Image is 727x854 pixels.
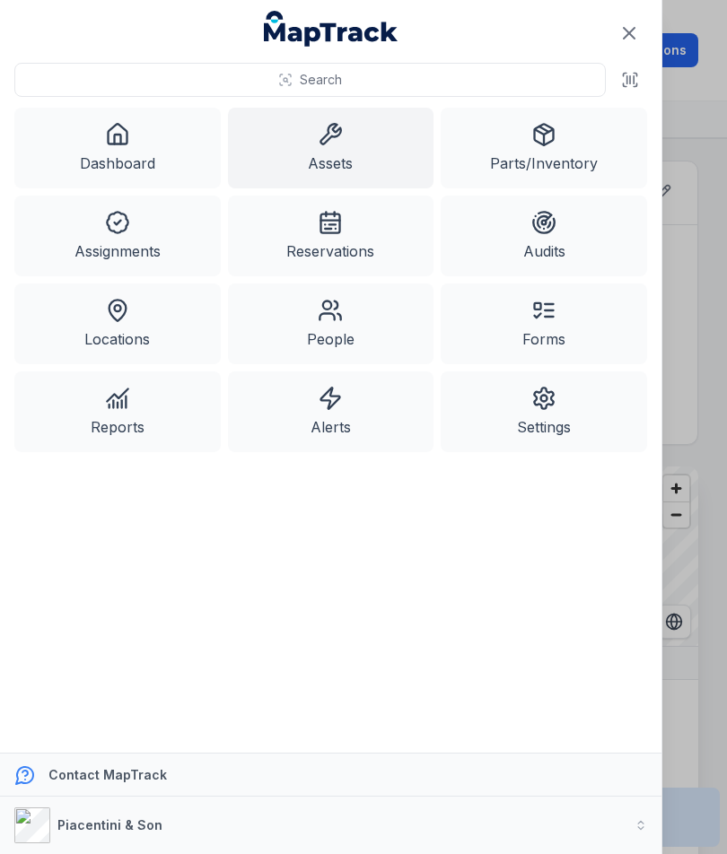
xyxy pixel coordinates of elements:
a: Parts/Inventory [441,108,647,188]
a: Settings [441,371,647,452]
a: Reservations [228,196,434,276]
button: Close navigation [610,14,648,52]
a: Assignments [14,196,221,276]
a: MapTrack [264,11,399,47]
a: Locations [14,283,221,364]
a: People [228,283,434,364]
span: Search [300,71,342,89]
a: Assets [228,108,434,188]
strong: Contact MapTrack [48,767,167,782]
a: Audits [441,196,647,276]
a: Reports [14,371,221,452]
a: Alerts [228,371,434,452]
button: Search [14,63,606,97]
strong: Piacentini & Son [57,817,162,832]
a: Forms [441,283,647,364]
a: Dashboard [14,108,221,188]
